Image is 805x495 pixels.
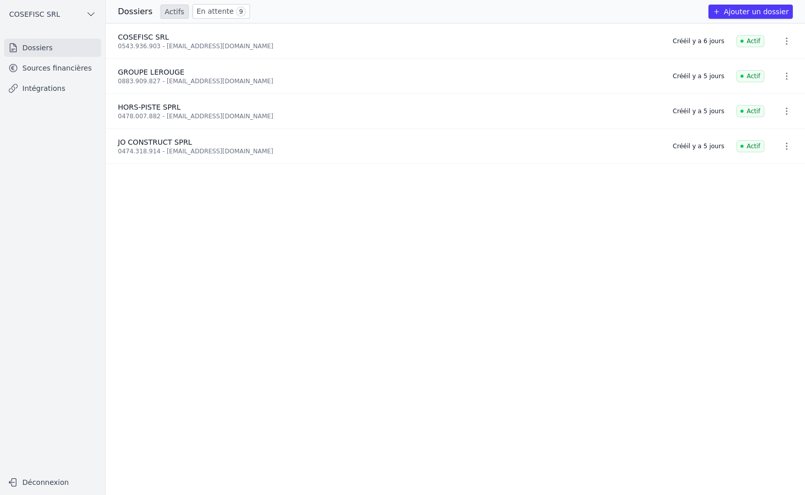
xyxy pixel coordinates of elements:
[4,474,101,490] button: Déconnexion
[673,37,724,45] div: Créé il y a 6 jours
[118,147,661,155] div: 0474.318.914 - [EMAIL_ADDRESS][DOMAIN_NAME]
[4,79,101,97] a: Intégrations
[118,68,184,76] span: GROUPE LEROUGE
[118,77,661,85] div: 0883.909.827 - [EMAIL_ADDRESS][DOMAIN_NAME]
[118,138,192,146] span: JO CONSTRUCT SPRL
[673,107,724,115] div: Créé il y a 5 jours
[161,5,189,19] a: Actifs
[708,5,793,19] button: Ajouter un dossier
[236,7,246,17] span: 9
[118,103,180,111] span: HORS-PISTE SPRL
[4,59,101,77] a: Sources financières
[673,72,724,80] div: Créé il y a 5 jours
[4,39,101,57] a: Dossiers
[118,6,152,18] h3: Dossiers
[118,42,661,50] div: 0543.936.903 - [EMAIL_ADDRESS][DOMAIN_NAME]
[736,70,764,82] span: Actif
[118,112,661,120] div: 0478.007.882 - [EMAIL_ADDRESS][DOMAIN_NAME]
[193,4,250,19] a: En attente 9
[673,142,724,150] div: Créé il y a 5 jours
[736,35,764,47] span: Actif
[9,9,60,19] span: COSEFISC SRL
[736,105,764,117] span: Actif
[4,6,101,22] button: COSEFISC SRL
[118,33,169,41] span: COSEFISC SRL
[736,140,764,152] span: Actif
